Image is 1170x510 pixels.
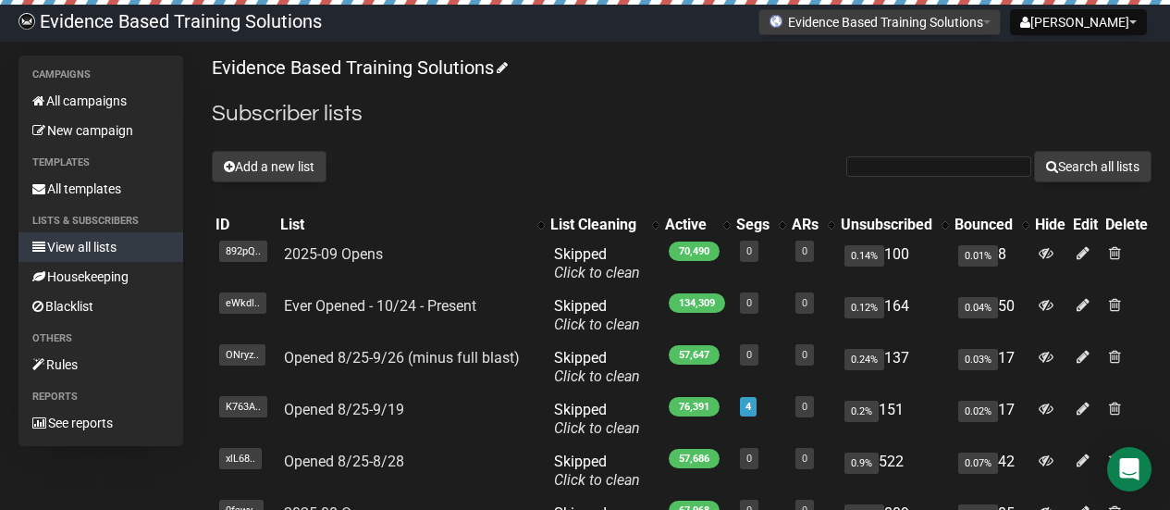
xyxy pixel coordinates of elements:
[18,174,183,204] a: All templates
[958,401,998,422] span: 0.02%
[1105,216,1148,234] div: Delete
[958,245,998,267] span: 0.01%
[1073,216,1098,234] div: Edit
[841,216,932,234] div: Unsubscribed
[18,262,183,292] a: Housekeeping
[844,453,879,474] span: 0.9%
[746,297,752,309] a: 0
[219,344,265,366] span: ONryz..
[958,297,998,318] span: 0.04%
[212,151,326,182] button: Add a new list
[1102,212,1152,238] th: Delete: No sort applied, sorting is disabled
[554,367,640,385] a: Click to clean
[18,350,183,379] a: Rules
[769,14,783,29] img: favicons
[554,349,640,385] span: Skipped
[661,212,733,238] th: Active: No sort applied, activate to apply an ascending sort
[18,13,35,30] img: 6a635aadd5b086599a41eda90e0773ac
[802,453,807,465] a: 0
[951,212,1031,238] th: Bounced: No sort applied, activate to apply an ascending sort
[837,290,951,342] td: 164
[554,297,640,333] span: Skipped
[951,290,1031,342] td: 50
[844,401,879,422] span: 0.2%
[554,453,640,489] span: Skipped
[550,216,643,234] div: List Cleaning
[212,97,1152,131] h2: Subscriber lists
[844,245,884,267] span: 0.14%
[212,56,505,79] a: Evidence Based Training Solutions
[1034,151,1152,182] button: Search all lists
[746,453,752,465] a: 0
[837,342,951,393] td: 137
[554,316,640,333] a: Click to clean
[284,297,476,315] a: Ever Opened - 10/24 - Present
[1035,216,1065,234] div: Hide
[18,328,183,350] li: Others
[212,212,277,238] th: ID: No sort applied, sorting is disabled
[954,216,1013,234] div: Bounced
[669,345,720,365] span: 57,647
[18,232,183,262] a: View all lists
[958,349,998,370] span: 0.03%
[554,419,640,437] a: Click to clean
[844,297,884,318] span: 0.12%
[958,453,998,474] span: 0.07%
[1107,447,1152,491] div: Open Intercom Messenger
[844,349,884,370] span: 0.24%
[802,349,807,361] a: 0
[837,212,951,238] th: Unsubscribed: No sort applied, activate to apply an ascending sort
[18,292,183,321] a: Blacklist
[837,445,951,497] td: 522
[802,297,807,309] a: 0
[18,152,183,174] li: Templates
[802,401,807,413] a: 0
[669,293,725,313] span: 134,309
[736,216,770,234] div: Segs
[665,216,714,234] div: Active
[277,212,547,238] th: List: No sort applied, activate to apply an ascending sort
[733,212,788,238] th: Segs: No sort applied, activate to apply an ascending sort
[802,245,807,257] a: 0
[284,453,404,470] a: Opened 8/25-8/28
[554,401,640,437] span: Skipped
[547,212,661,238] th: List Cleaning: No sort applied, activate to apply an ascending sort
[554,245,640,281] span: Skipped
[219,396,267,417] span: K763A..
[284,401,404,418] a: Opened 8/25-9/19
[1031,212,1069,238] th: Hide: No sort applied, sorting is disabled
[18,64,183,86] li: Campaigns
[758,9,1001,35] button: Evidence Based Training Solutions
[669,397,720,417] span: 76,391
[951,445,1031,497] td: 42
[284,349,520,367] a: Opened 8/25-9/26 (minus full blast)
[284,245,383,263] a: 2025-09 Opens
[18,386,183,408] li: Reports
[788,212,837,238] th: ARs: No sort applied, activate to apply an ascending sort
[951,238,1031,290] td: 8
[837,238,951,290] td: 100
[951,342,1031,393] td: 17
[18,116,183,145] a: New campaign
[219,241,267,262] span: 892pQ..
[746,245,752,257] a: 0
[554,471,640,489] a: Click to clean
[219,292,266,314] span: eWkdI..
[1069,212,1102,238] th: Edit: No sort applied, sorting is disabled
[216,216,273,234] div: ID
[1010,9,1147,35] button: [PERSON_NAME]
[792,216,819,234] div: ARs
[669,242,720,261] span: 70,490
[554,264,640,281] a: Click to clean
[18,408,183,438] a: See reports
[745,401,751,413] a: 4
[18,86,183,116] a: All campaigns
[280,216,528,234] div: List
[669,449,720,468] span: 57,686
[18,210,183,232] li: Lists & subscribers
[746,349,752,361] a: 0
[951,393,1031,445] td: 17
[837,393,951,445] td: 151
[219,448,262,469] span: xlL68..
